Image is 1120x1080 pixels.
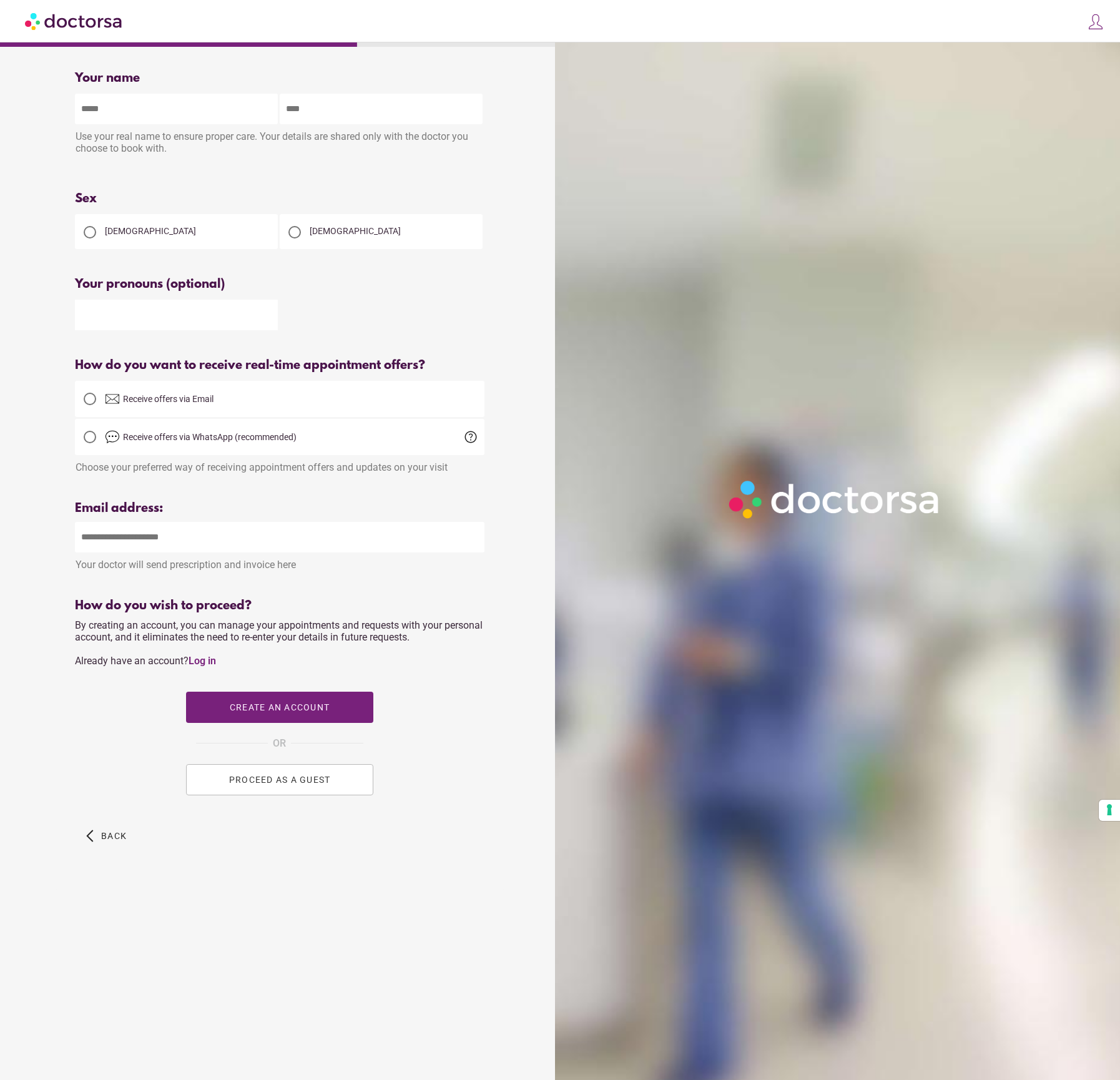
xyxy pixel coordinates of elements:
span: Create an account [229,702,329,712]
span: OR [273,735,286,752]
button: Create an account [186,692,373,723]
img: email [105,391,120,406]
span: PROCEED AS A GUEST [228,775,330,785]
div: Use your real name to ensure proper care. Your details are shared only with the doctor you choose... [75,124,484,164]
span: help [463,430,478,444]
div: Your name [75,71,484,86]
span: Receive offers via WhatsApp (recommended) [123,432,297,442]
button: Your consent preferences for tracking technologies [1099,800,1120,821]
button: PROCEED AS A GUEST [186,764,373,795]
div: Email address: [75,501,484,516]
div: Choose your preferred way of receiving appointment offers and updates on your visit [75,455,484,473]
img: icons8-customer-100.png [1087,13,1104,31]
div: Your doctor will send prescription and invoice here [75,552,484,571]
img: chat [105,430,120,444]
div: How do you want to receive real-time appointment offers? [75,358,484,373]
a: Log in [189,655,216,667]
span: [DEMOGRAPHIC_DATA] [310,226,401,236]
button: arrow_back_ios Back [81,820,132,852]
span: [DEMOGRAPHIC_DATA] [105,226,196,236]
div: Sex [75,192,484,206]
span: Receive offers via Email [123,394,214,404]
img: Doctorsa.com [25,7,124,35]
span: By creating an account, you can manage your appointments and requests with your personal account,... [75,619,483,667]
div: How do you wish to proceed? [75,599,484,613]
div: Your pronouns (optional) [75,277,484,292]
span: Back [101,831,127,841]
img: Logo-Doctorsa-trans-White-partial-flat.png [723,474,947,524]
